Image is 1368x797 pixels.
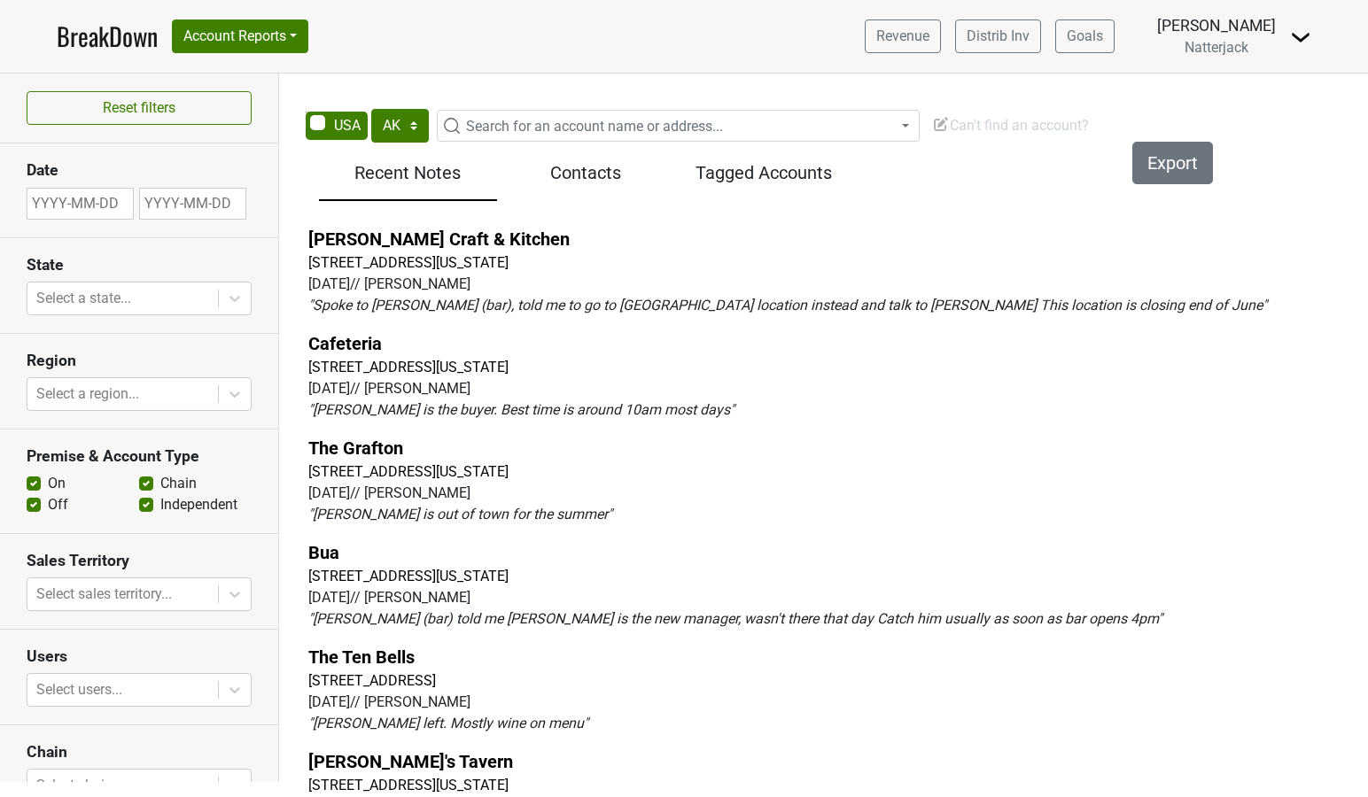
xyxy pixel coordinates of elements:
label: Off [48,494,68,515]
em: " Spoke to [PERSON_NAME] (bar), told me to go to [GEOGRAPHIC_DATA] location instead and talk to [... [308,297,1267,313]
div: [DATE] // [PERSON_NAME] [308,587,1361,608]
img: Edit [932,115,950,133]
h5: Contacts [506,162,666,183]
h3: Premise & Account Type [27,447,252,466]
a: [PERSON_NAME] Craft & Kitchen [308,228,570,250]
button: Reset filters [27,91,252,125]
span: Natterjack [1185,39,1248,56]
a: [STREET_ADDRESS] [308,672,436,689]
h3: State [27,256,252,275]
h3: Region [27,352,252,370]
h3: Chain [27,743,252,762]
div: [DATE] // [PERSON_NAME] [308,692,1361,713]
em: " [PERSON_NAME] left. Mostly wine on menu " [308,715,588,731]
label: On [48,473,66,494]
button: Account Reports [172,19,308,53]
label: Independent [160,494,237,515]
span: Can't find an account? [932,117,1089,134]
a: Goals [1055,19,1115,53]
input: YYYY-MM-DD [139,188,246,220]
a: Distrib Inv [955,19,1041,53]
a: [STREET_ADDRESS][US_STATE] [308,463,509,480]
em: " [PERSON_NAME] is out of town for the summer " [308,506,612,522]
span: Search for an account name or address... [466,118,723,135]
a: The Ten Bells [308,646,415,668]
a: The Grafton [308,437,403,459]
div: [DATE] // [PERSON_NAME] [308,483,1361,504]
a: [STREET_ADDRESS][US_STATE] [308,254,509,271]
h3: Users [27,647,252,666]
div: [PERSON_NAME] [1157,14,1276,37]
a: Bua [308,542,339,563]
a: [STREET_ADDRESS][US_STATE] [308,777,509,793]
button: Export [1132,142,1213,184]
input: YYYY-MM-DD [27,188,134,220]
a: BreakDown [57,18,158,55]
label: Chain [160,473,197,494]
h3: Sales Territory [27,552,252,570]
a: Cafeteria [308,333,382,354]
img: Dropdown Menu [1290,27,1311,48]
h5: Recent Notes [328,162,488,183]
em: " [PERSON_NAME] (bar) told me [PERSON_NAME] is the new manager, wasn't there that day Catch him u... [308,610,1162,627]
a: [STREET_ADDRESS][US_STATE] [308,359,509,375]
h5: Tagged Accounts [683,162,843,183]
em: " [PERSON_NAME] is the buyer. Best time is around 10am most days " [308,401,735,418]
a: Revenue [865,19,941,53]
h3: Date [27,161,252,180]
div: [DATE] // [PERSON_NAME] [308,274,1361,295]
a: [STREET_ADDRESS][US_STATE] [308,568,509,584]
a: [PERSON_NAME]'s Tavern [308,751,513,772]
div: [DATE] // [PERSON_NAME] [308,378,1361,399]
